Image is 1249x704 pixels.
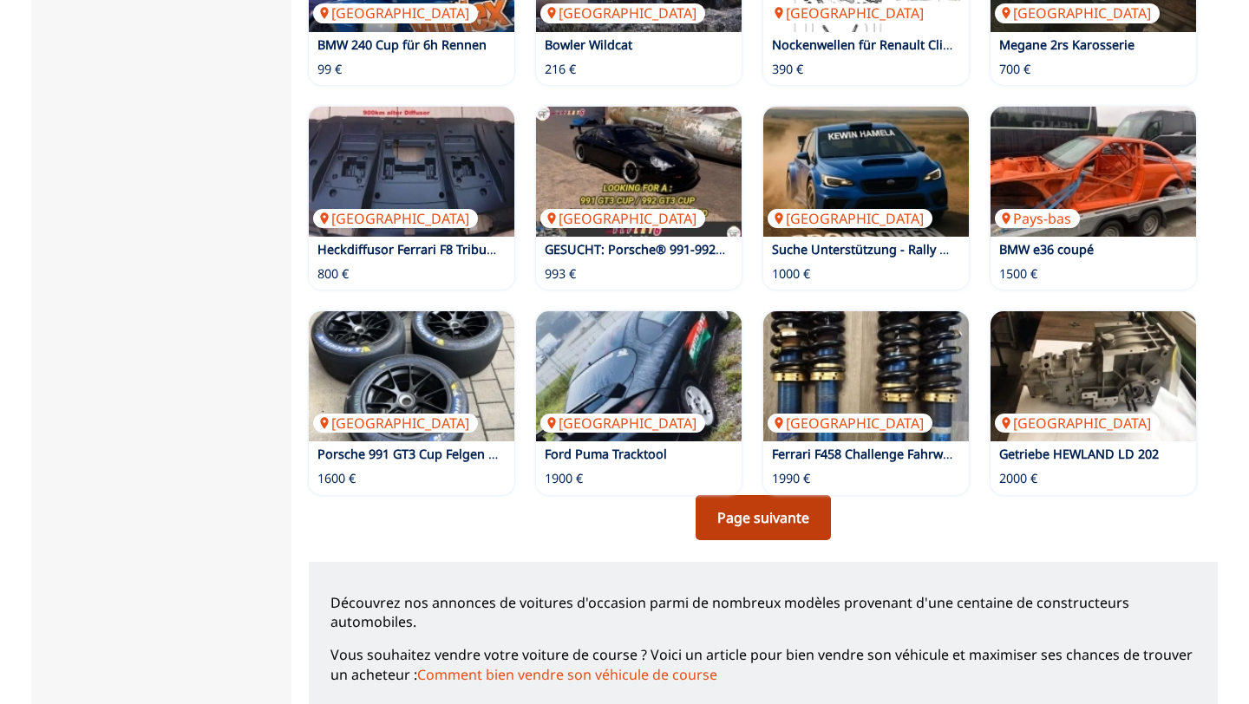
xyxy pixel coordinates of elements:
a: Porsche 991 GT3 Cup Felgen 5 Stück mit RDKS [317,446,589,462]
a: Bowler Wildcat [545,36,632,53]
img: Ford Puma Tracktool [536,311,742,441]
p: [GEOGRAPHIC_DATA] [313,3,478,23]
a: Ford Puma Tracktool[GEOGRAPHIC_DATA] [536,311,742,441]
p: Découvrez nos annonces de voitures d'occasion parmi de nombreux modèles provenant d'une centaine ... [330,593,1196,632]
a: Megane 2rs Karosserie [999,36,1135,53]
a: Page suivante [696,495,831,540]
p: [GEOGRAPHIC_DATA] [995,3,1160,23]
a: Suche Unterstützung - Rally Traum - 1000€ Budget[GEOGRAPHIC_DATA] [763,107,969,237]
img: BMW e36 coupé [991,107,1196,237]
p: 1000 € [772,265,810,283]
a: Nockenwellen für Renault Clio 3 Motor F4R830 [772,36,1046,53]
a: Ferrari F458 Challenge Fahrwerk[GEOGRAPHIC_DATA] [763,311,969,441]
p: [GEOGRAPHIC_DATA] [313,209,478,228]
p: [GEOGRAPHIC_DATA] [768,209,932,228]
p: 1500 € [999,265,1037,283]
p: 1900 € [545,470,583,487]
p: 993 € [545,265,576,283]
p: 390 € [772,61,803,78]
a: Comment bien vendre son véhicule de course [417,665,717,684]
a: GESUCHT: Porsche® 991-992 GT3 CUP [545,241,770,257]
p: 700 € [999,61,1030,78]
p: 1990 € [772,470,810,487]
p: [GEOGRAPHIC_DATA] [995,414,1160,433]
p: 2000 € [999,470,1037,487]
p: [GEOGRAPHIC_DATA] [540,209,705,228]
img: Getriebe HEWLAND LD 202 [991,311,1196,441]
a: BMW e36 coupé [999,241,1094,257]
a: BMW e36 coupéPays-bas [991,107,1196,237]
img: Ferrari F458 Challenge Fahrwerk [763,311,969,441]
a: Getriebe HEWLAND LD 202 [999,446,1159,462]
a: Getriebe HEWLAND LD 202[GEOGRAPHIC_DATA] [991,311,1196,441]
p: [GEOGRAPHIC_DATA] [768,3,932,23]
img: GESUCHT: Porsche® 991-992 GT3 CUP [536,107,742,237]
p: [GEOGRAPHIC_DATA] [768,414,932,433]
p: Pays-bas [995,209,1080,228]
img: Suche Unterstützung - Rally Traum - 1000€ Budget [763,107,969,237]
a: Heckdiffusor Ferrari F8 Tributo[GEOGRAPHIC_DATA] [309,107,514,237]
a: GESUCHT: Porsche® 991-992 GT3 CUP[GEOGRAPHIC_DATA] [536,107,742,237]
a: Porsche 991 GT3 Cup Felgen 5 Stück mit RDKS[GEOGRAPHIC_DATA] [309,311,514,441]
p: 216 € [545,61,576,78]
img: Porsche 991 GT3 Cup Felgen 5 Stück mit RDKS [309,311,514,441]
a: Ford Puma Tracktool [545,446,667,462]
p: Vous souhaitez vendre votre voiture de course ? Voici un article pour bien vendre son véhicule et... [330,645,1196,684]
a: Ferrari F458 Challenge Fahrwerk [772,446,962,462]
a: BMW 240 Cup für 6h Rennen [317,36,487,53]
p: 99 € [317,61,342,78]
p: 800 € [317,265,349,283]
a: Heckdiffusor Ferrari F8 Tributo [317,241,499,257]
p: [GEOGRAPHIC_DATA] [540,414,705,433]
p: [GEOGRAPHIC_DATA] [540,3,705,23]
a: Suche Unterstützung - Rally Traum - 1000€ Budget [772,241,1069,257]
p: 1600 € [317,470,356,487]
p: [GEOGRAPHIC_DATA] [313,414,478,433]
img: Heckdiffusor Ferrari F8 Tributo [309,107,514,237]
